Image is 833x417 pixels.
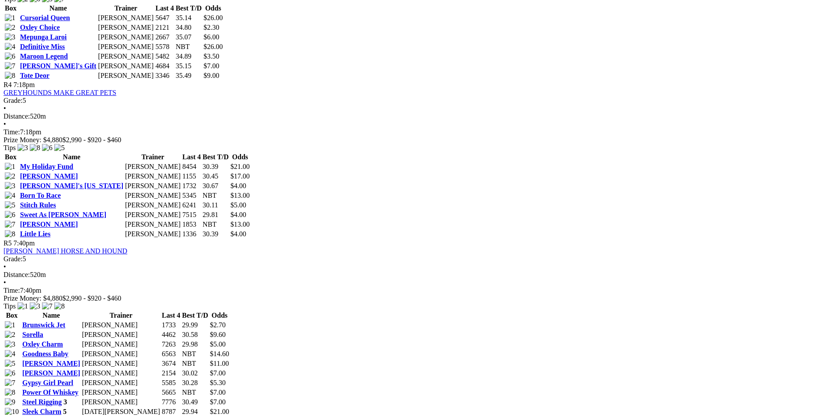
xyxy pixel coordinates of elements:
a: Sweet As [PERSON_NAME] [20,211,106,218]
td: 30.39 [202,230,229,238]
img: 3 [5,182,15,190]
td: 5585 [161,378,181,387]
td: NBT [202,191,229,200]
td: [PERSON_NAME] [125,191,181,200]
span: $5.00 [210,340,226,348]
a: GREYHOUNDS MAKE GREAT PETS [3,89,116,96]
td: 5665 [161,388,181,397]
a: Steel Rigging [22,398,62,406]
img: 1 [5,163,15,171]
td: 7776 [161,398,181,406]
th: Last 4 [155,4,174,13]
span: Grade: [3,255,23,263]
span: 7:40pm [14,239,35,247]
span: 5 [63,408,66,415]
span: Time: [3,128,20,136]
td: [PERSON_NAME] [125,182,181,190]
td: 1336 [182,230,201,238]
a: Oxley Charm [22,340,63,348]
span: $11.00 [210,360,229,367]
div: 520m [3,271,830,279]
td: [PERSON_NAME] [125,201,181,210]
td: 30.67 [202,182,229,190]
span: $13.00 [230,192,250,199]
a: [PERSON_NAME] HORSE AND HOUND [3,247,127,255]
span: $21.00 [210,408,229,415]
a: Little Lies [20,230,51,238]
td: [PERSON_NAME] [98,52,154,61]
td: 29.94 [181,407,209,416]
th: Name [22,311,80,320]
td: 2154 [161,369,181,378]
td: 34.80 [175,23,202,32]
a: [PERSON_NAME] [20,221,78,228]
img: 6 [5,53,15,60]
a: [PERSON_NAME]'s [US_STATE] [20,182,123,189]
td: NBT [181,359,209,368]
span: $26.00 [203,43,223,50]
td: 29.98 [181,340,209,349]
a: Power Of Whiskey [22,389,78,396]
td: 30.39 [202,162,229,171]
img: 4 [5,350,15,358]
th: Last 4 [182,153,201,161]
img: 6 [5,369,15,377]
td: [PERSON_NAME] [98,14,154,22]
img: 4 [5,192,15,200]
a: Oxley Choice [20,24,60,31]
span: $2.70 [210,321,226,329]
td: 30.58 [181,330,209,339]
th: Best T/D [175,4,202,13]
img: 5 [54,144,65,152]
span: $17.00 [230,172,250,180]
a: Definitive Miss [20,43,65,50]
img: 3 [5,340,15,348]
td: [PERSON_NAME] [125,210,181,219]
span: Box [5,4,17,12]
img: 3 [5,33,15,41]
td: [DATE][PERSON_NAME] [81,407,160,416]
td: 5647 [155,14,174,22]
a: Maroon Legend [20,53,68,60]
span: Grade: [3,97,23,104]
img: 10 [5,408,19,416]
img: 2 [5,24,15,32]
a: Tote Deor [20,72,49,79]
div: 5 [3,255,830,263]
span: $4.00 [230,211,246,218]
img: 3 [17,144,28,152]
th: Best T/D [181,311,209,320]
a: Mepunga Laroi [20,33,67,41]
td: 30.28 [181,378,209,387]
th: Name [20,153,124,161]
img: 4 [5,43,15,51]
a: Sorella [22,331,43,338]
span: Tips [3,302,16,310]
img: 5 [5,201,15,209]
span: $9.00 [203,72,219,79]
img: 7 [5,379,15,387]
th: Odds [230,153,250,161]
td: [PERSON_NAME] [98,33,154,42]
span: 7:18pm [14,81,35,88]
a: Cursorial Queen [20,14,70,21]
a: [PERSON_NAME] [20,172,78,180]
td: 30.49 [181,398,209,406]
img: 2 [5,331,15,339]
span: Tips [3,144,16,151]
span: $4.00 [230,230,246,238]
td: [PERSON_NAME] [98,42,154,51]
td: 1732 [182,182,201,190]
div: 5 [3,97,830,105]
td: 8787 [161,407,181,416]
span: Box [6,312,18,319]
img: 1 [5,321,15,329]
td: [PERSON_NAME] [125,162,181,171]
span: $14.60 [210,350,229,357]
td: 29.81 [202,210,229,219]
img: 7 [5,221,15,228]
span: • [3,263,6,270]
td: [PERSON_NAME] [98,23,154,32]
th: Name [20,4,97,13]
td: 3674 [161,359,181,368]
